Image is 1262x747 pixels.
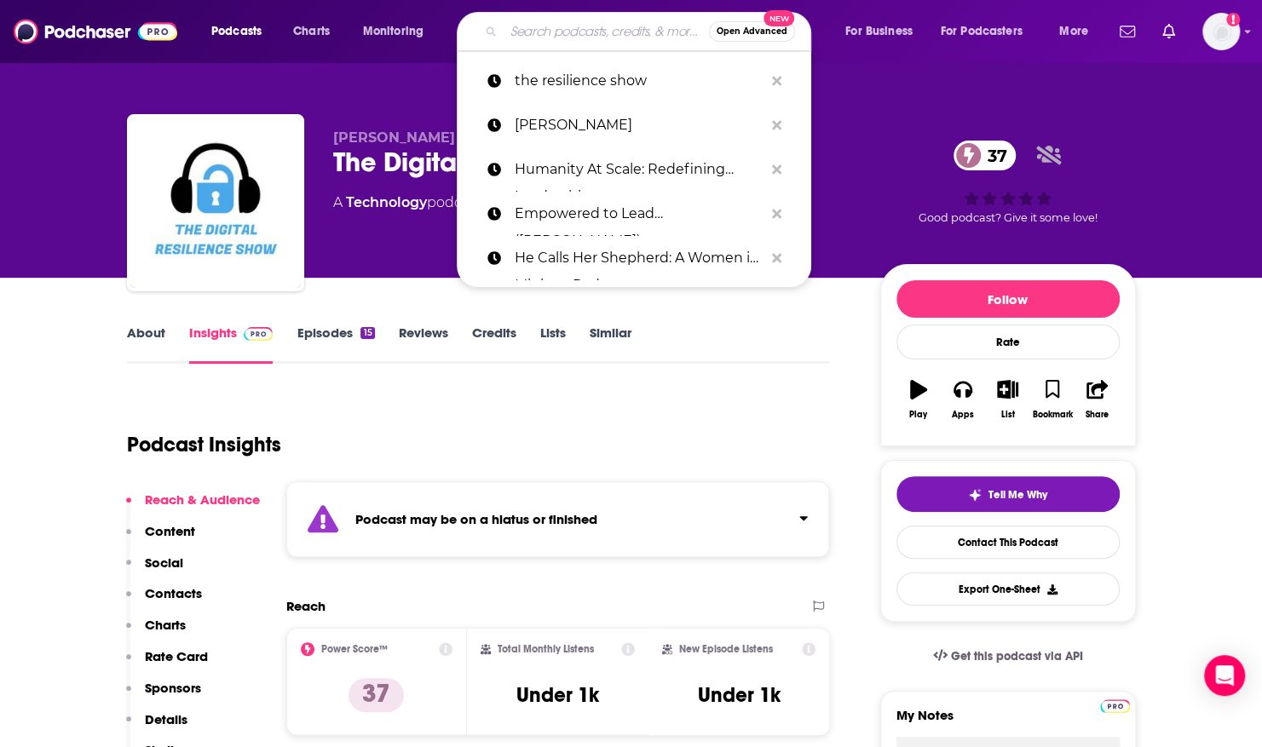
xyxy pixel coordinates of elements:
button: Follow [896,280,1120,318]
p: Humanity At Scale: Redefining Leadership [515,147,764,192]
button: Social [126,555,183,586]
a: Lists [540,325,566,364]
a: the resilience show [457,59,811,103]
span: For Podcasters [941,20,1023,43]
a: Episodes15 [297,325,374,364]
span: More [1059,20,1088,43]
p: Reach & Audience [145,491,260,508]
button: Open AdvancedNew [709,21,795,42]
p: Charts [145,617,186,633]
a: Charts [282,18,340,45]
button: open menu [930,18,1047,45]
div: Share [1086,410,1109,420]
img: tell me why sparkle [968,488,982,502]
h2: Reach [286,598,326,614]
svg: Add a profile image [1226,13,1240,26]
a: Reviews [399,325,448,364]
img: Podchaser Pro [1100,699,1130,713]
p: Rate Card [145,648,208,664]
button: Show profile menu [1202,13,1240,50]
span: 37 [971,141,1016,170]
button: tell me why sparkleTell Me Why [896,476,1120,512]
h2: Power Score™ [321,643,388,655]
strong: Podcast may be on a hiatus or finished [355,511,597,527]
p: Social [145,555,183,571]
button: open menu [833,18,934,45]
a: Pro website [1100,697,1130,713]
div: Open Intercom Messenger [1204,655,1245,696]
p: He Calls Her Shepherd: A Women in Ministry Podcast [515,236,764,280]
button: Share [1075,369,1119,430]
div: Apps [952,410,974,420]
button: List [985,369,1029,430]
p: Empowered to Lead (Jeannette Cochran) [515,192,764,236]
span: For Business [845,20,913,43]
div: A podcast [333,192,481,213]
button: Sponsors [126,680,201,711]
button: Rate Card [126,648,208,680]
button: open menu [1047,18,1109,45]
span: [PERSON_NAME] [333,129,455,146]
span: New [764,10,794,26]
img: The Digital Resilience Show [130,118,301,288]
span: Logged in as ShellB [1202,13,1240,50]
a: Show notifications dropdown [1113,17,1142,46]
a: Technology [346,194,427,210]
label: My Notes [896,707,1120,737]
a: Show notifications dropdown [1155,17,1182,46]
a: [PERSON_NAME] [457,103,811,147]
h3: Under 1k [516,682,599,708]
span: Good podcast? Give it some love! [919,211,1098,224]
button: Details [126,711,187,743]
p: Content [145,523,195,539]
span: Podcasts [211,20,262,43]
p: Sponsors [145,680,201,696]
div: Search podcasts, credits, & more... [473,12,827,51]
button: open menu [199,18,284,45]
button: Bookmark [1030,369,1075,430]
div: Bookmark [1032,410,1072,420]
img: User Profile [1202,13,1240,50]
a: 37 [954,141,1016,170]
h1: Podcast Insights [127,432,281,457]
button: Export One-Sheet [896,572,1120,606]
h2: Total Monthly Listens [498,643,594,655]
div: Play [909,410,927,420]
span: Monitoring [363,20,424,43]
a: Similar [590,325,631,364]
p: rika whelan [515,103,764,147]
span: Charts [293,20,330,43]
p: Contacts [145,585,202,601]
div: List [1001,410,1015,420]
a: He Calls Her Shepherd: A Women in Ministry Podcast [457,236,811,280]
div: Rate [896,325,1120,359]
h2: New Episode Listens [679,643,773,655]
button: Apps [941,369,985,430]
a: Humanity At Scale: Redefining Leadership [457,147,811,192]
a: About [127,325,165,364]
span: Open Advanced [717,27,787,36]
button: open menu [351,18,446,45]
img: Podchaser Pro [244,327,274,341]
h3: Under 1k [698,682,781,708]
button: Reach & Audience [126,491,260,523]
button: Content [126,523,195,555]
p: Details [145,711,187,727]
img: Podchaser - Follow, Share and Rate Podcasts [14,15,177,48]
a: Credits [472,325,516,364]
p: the resilience show [515,59,764,103]
a: Empowered to Lead ([PERSON_NAME]) [457,192,811,236]
button: Charts [126,617,186,648]
a: InsightsPodchaser Pro [189,325,274,364]
button: Contacts [126,585,202,617]
button: Play [896,369,941,430]
a: Get this podcast via API [919,635,1097,677]
div: 15 [360,327,374,339]
input: Search podcasts, credits, & more... [504,18,709,45]
div: 37Good podcast? Give it some love! [880,129,1136,235]
span: Tell Me Why [988,488,1047,502]
span: Get this podcast via API [950,649,1082,664]
section: Click to expand status details [286,481,830,557]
